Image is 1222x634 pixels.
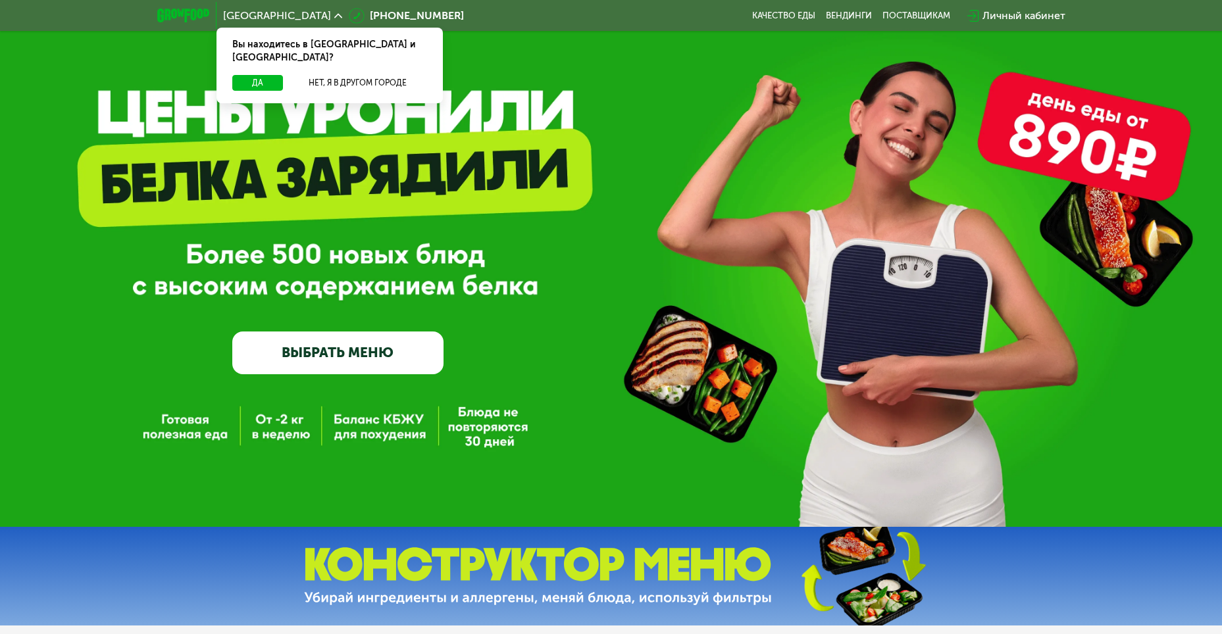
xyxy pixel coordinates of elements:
div: поставщикам [882,11,950,21]
a: [PHONE_NUMBER] [349,8,464,24]
a: ВЫБРАТЬ МЕНЮ [232,331,444,374]
a: Качество еды [752,11,815,21]
button: Да [232,75,283,91]
span: [GEOGRAPHIC_DATA] [223,11,331,21]
div: Вы находитесь в [GEOGRAPHIC_DATA] и [GEOGRAPHIC_DATA]? [216,28,443,75]
div: Личный кабинет [982,8,1065,24]
a: Вендинги [826,11,872,21]
button: Нет, я в другом городе [288,75,427,91]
